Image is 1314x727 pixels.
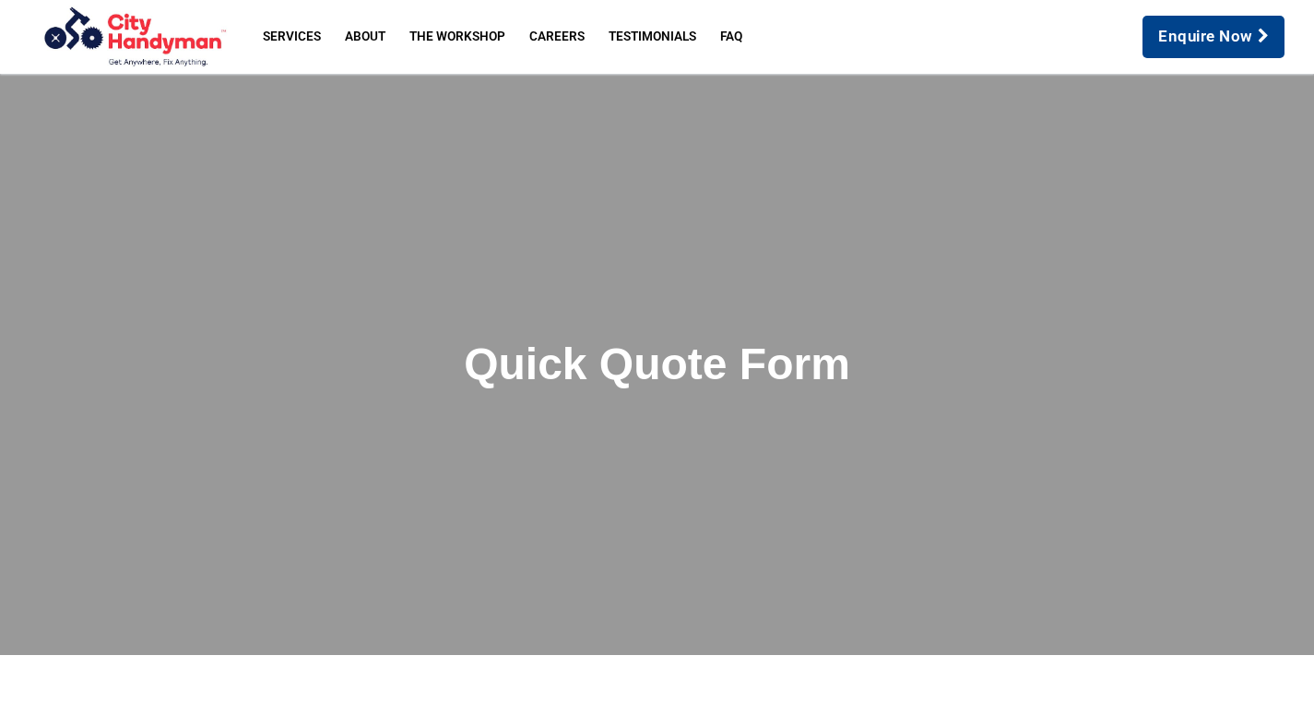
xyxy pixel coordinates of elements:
span: About [345,30,385,43]
a: About [333,19,397,54]
a: Careers [517,19,597,54]
h2: Quick Quote Form [132,338,1183,391]
a: The Workshop [397,19,517,54]
span: Services [263,30,321,43]
span: Careers [529,30,585,43]
a: Testimonials [597,19,708,54]
span: The Workshop [409,30,505,43]
img: City Handyman | Melbourne [22,6,243,68]
span: FAQ [720,30,742,43]
a: Enquire Now [1142,16,1284,58]
span: Testimonials [609,30,696,43]
a: FAQ [708,19,754,54]
a: Services [251,19,333,54]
